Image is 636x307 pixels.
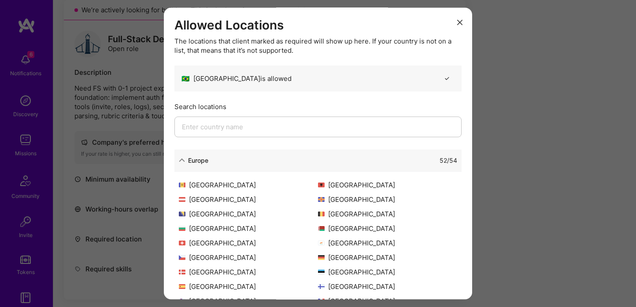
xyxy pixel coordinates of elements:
input: Enter country name [174,117,462,137]
div: [GEOGRAPHIC_DATA] [179,267,318,277]
img: Belgium [318,212,325,216]
h3: Allowed Locations [174,18,462,33]
div: [GEOGRAPHIC_DATA] [318,267,457,277]
img: Belarus [318,226,325,231]
img: Bulgaria [179,226,185,231]
img: Germany [318,255,325,260]
div: [GEOGRAPHIC_DATA] [179,224,318,233]
img: Faroe Islands [179,299,185,303]
div: [GEOGRAPHIC_DATA] [179,282,318,291]
div: [GEOGRAPHIC_DATA] [179,253,318,262]
div: The locations that client marked as required will show up here. If your country is not on a list,... [174,37,462,55]
div: Europe [188,156,208,165]
img: Cyprus [318,241,325,245]
div: 52 / 54 [440,156,457,165]
span: 🇧🇷 [181,74,190,83]
div: [GEOGRAPHIC_DATA] [318,282,457,291]
img: Albania [318,183,325,187]
div: [GEOGRAPHIC_DATA] [318,180,457,190]
div: [GEOGRAPHIC_DATA] [318,224,457,233]
img: Åland [318,197,325,202]
img: Finland [318,284,325,289]
div: [GEOGRAPHIC_DATA] [179,209,318,219]
img: Andorra [179,183,185,187]
div: modal [164,7,472,299]
div: Search locations [174,102,462,111]
div: [GEOGRAPHIC_DATA] [179,195,318,204]
div: [GEOGRAPHIC_DATA] [179,238,318,248]
i: icon Close [457,20,462,25]
div: [GEOGRAPHIC_DATA] [318,209,457,219]
img: Czech Republic [179,255,185,260]
div: [GEOGRAPHIC_DATA] [318,296,457,306]
img: Bosnia and Herzegovina [179,212,185,216]
div: [GEOGRAPHIC_DATA] [318,253,457,262]
div: [GEOGRAPHIC_DATA] [318,195,457,204]
img: Denmark [179,270,185,274]
img: France [318,299,325,303]
img: Estonia [318,270,325,274]
img: Switzerland [179,241,185,245]
i: icon CheckBlack [444,75,450,82]
div: [GEOGRAPHIC_DATA] [318,238,457,248]
div: [GEOGRAPHIC_DATA] [179,296,318,306]
i: icon ArrowDown [179,157,185,164]
img: Spain [179,284,185,289]
div: [GEOGRAPHIC_DATA] [179,180,318,190]
div: [GEOGRAPHIC_DATA] is allowed [181,74,292,83]
img: Austria [179,197,185,202]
